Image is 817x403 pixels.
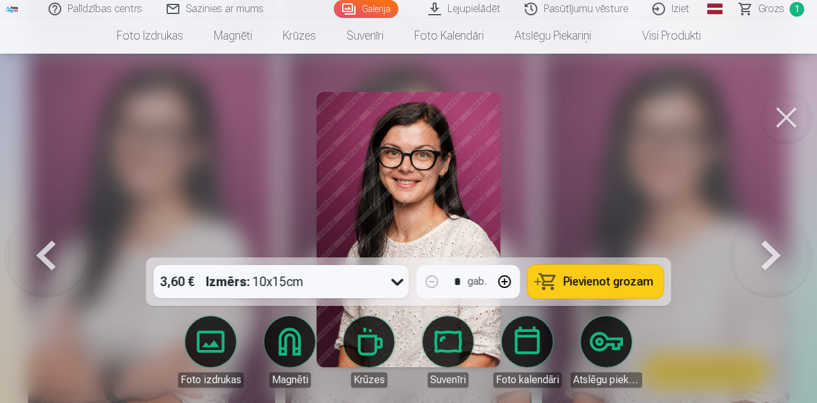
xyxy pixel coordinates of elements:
div: gab. [468,274,487,289]
div: Krūzes [351,372,387,388]
a: Atslēgu piekariņi [499,18,606,54]
a: Visi produkti [606,18,716,54]
div: Magnēti [269,372,311,388]
a: Suvenīri [331,18,399,54]
div: Suvenīri [428,372,468,388]
div: Foto izdrukas [178,372,244,388]
span: 1 [790,2,804,17]
a: Magnēti [199,18,267,54]
div: 3,60 € [154,265,201,298]
div: Atslēgu piekariņi [571,372,642,388]
a: Foto kalendāri [491,316,563,388]
a: Atslēgu piekariņi [571,316,642,388]
button: Pievienot grozam [528,265,664,298]
span: Grozs [758,1,784,17]
a: Foto izdrukas [175,316,246,388]
a: Foto izdrukas [101,18,199,54]
a: Suvenīri [412,316,484,388]
div: Foto kalendāri [493,372,562,388]
a: Magnēti [254,316,326,388]
a: Krūzes [333,316,405,388]
a: Foto kalendāri [399,18,499,54]
strong: Izmērs : [206,273,250,291]
img: /fa1 [5,5,19,13]
div: 10x15cm [206,265,304,298]
span: Pievienot grozam [564,276,654,287]
a: Krūzes [267,18,331,54]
